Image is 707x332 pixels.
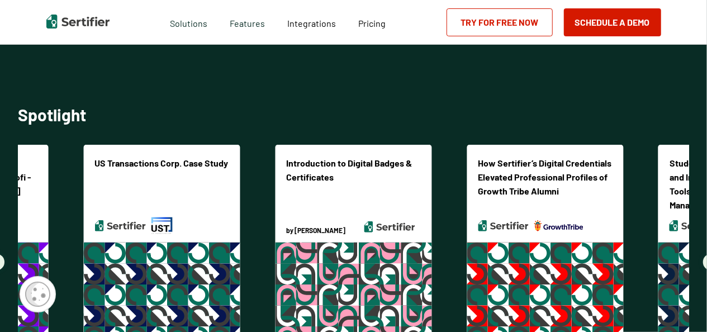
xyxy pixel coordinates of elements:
[447,8,553,36] a: Try for Free Now
[287,15,336,29] a: Integrations
[478,156,612,198] p: How Sertifier’s Digital Credentials Elevated Professional Profiles of Growth Tribe Alumni
[286,156,420,184] p: Introduction to Digital Badges & Certificates
[18,105,87,125] p: Spotlight
[94,156,228,170] p: US Transactions Corp. Case Study
[534,220,583,231] img: growth tribe logo
[94,220,145,231] img: Sertifier Logo
[478,220,529,231] img: Sertifier Logo
[358,15,386,29] a: Pricing
[25,282,50,307] img: Cookie Popup Icon
[230,15,265,29] span: Features
[170,15,207,29] span: Solutions
[151,217,172,234] img: ust logo
[46,15,110,29] img: Sertifier | Digital Credentialing Platform
[364,221,415,233] img: Sertifier Logo
[287,18,336,29] span: Integrations
[286,226,345,234] p: by [PERSON_NAME]
[358,18,386,29] span: Pricing
[651,278,707,332] iframe: Chat Widget
[564,8,661,36] button: Schedule a Demo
